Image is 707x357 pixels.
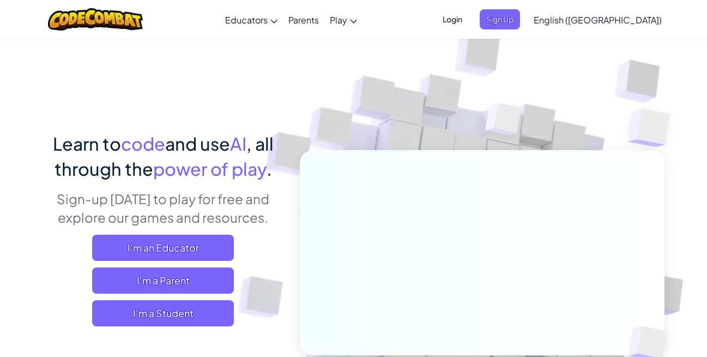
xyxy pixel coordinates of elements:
[92,300,234,326] button: I'm a Student
[230,133,246,154] span: AI
[92,235,234,261] a: I'm an Educator
[436,9,469,29] button: Login
[606,82,700,174] img: Overlap cubes
[165,133,230,154] span: and use
[43,189,283,227] p: Sign-up [DATE] to play for free and explore our games and resources.
[53,133,121,154] span: Learn to
[225,14,268,26] span: Educators
[48,8,143,31] img: CodeCombat logo
[153,158,267,180] span: power of play
[464,81,543,163] img: Overlap cubes
[534,14,662,26] span: English ([GEOGRAPHIC_DATA])
[267,158,272,180] span: .
[283,5,324,34] a: Parents
[121,133,165,154] span: code
[324,5,362,34] a: Play
[480,9,520,29] button: Sign Up
[330,14,347,26] span: Play
[528,5,667,34] a: English ([GEOGRAPHIC_DATA])
[92,267,234,294] a: I'm a Parent
[220,5,283,34] a: Educators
